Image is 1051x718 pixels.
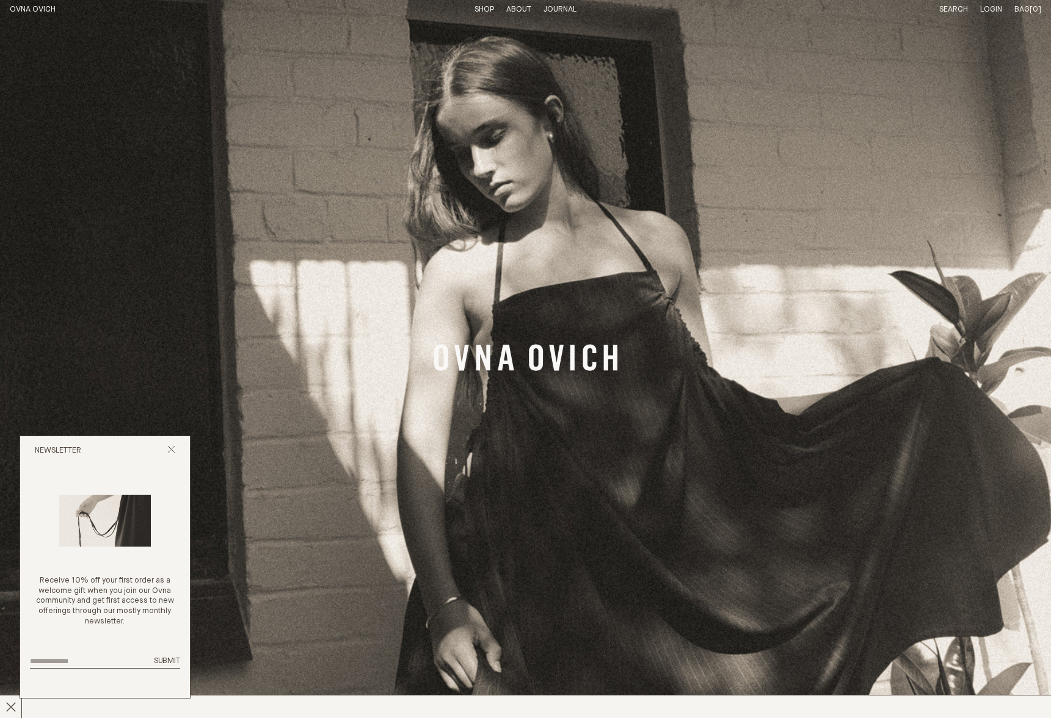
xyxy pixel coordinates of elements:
[167,445,175,457] button: Close popup
[30,576,180,627] p: Receive 10% off your first order as a welcome gift when you join our Ovna community and get first...
[1030,5,1041,13] span: [0]
[544,5,576,13] a: Journal
[1014,5,1030,13] span: Bag
[35,446,81,456] h2: Newsletter
[506,5,531,15] summary: About
[154,657,180,665] span: Submit
[939,5,968,13] a: Search
[434,344,617,375] a: Banner Link
[154,656,180,667] button: Submit
[980,5,1002,13] a: Login
[475,5,494,13] a: Shop
[10,5,56,13] a: Home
